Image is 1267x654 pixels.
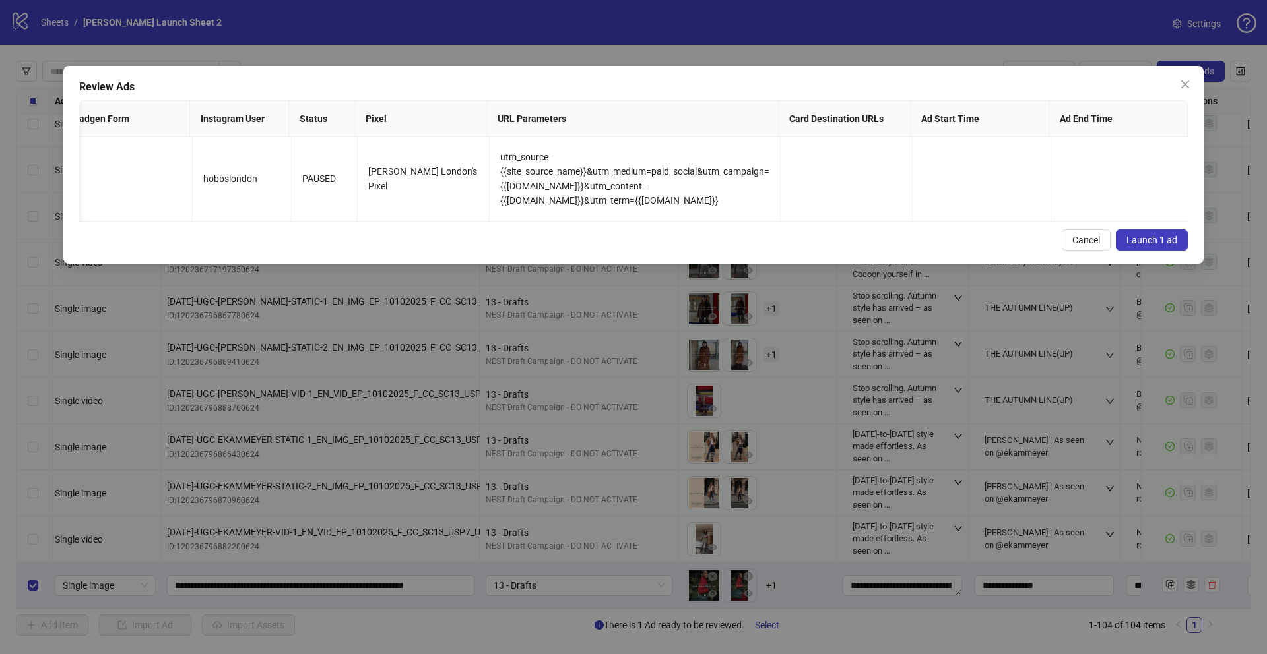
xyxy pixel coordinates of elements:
div: - [71,171,181,186]
div: [PERSON_NAME] London's Pixel [368,164,478,193]
button: Launch 1 ad [1116,229,1188,251]
th: Card Destination URLs [779,101,911,137]
span: Cancel [1072,235,1100,245]
th: Instagram User [190,101,289,137]
span: close [1180,79,1190,90]
div: Review Ads [79,79,1188,95]
span: utm_source={{site_source_name}}&utm_medium=paid_social&utm_campaign={{[DOMAIN_NAME]}}&utm_content... [500,152,769,206]
div: hobbslondon [203,171,280,186]
button: Cancel [1062,229,1111,251]
th: Ad End Time [1049,101,1188,137]
th: Ad Start Time [911,101,1049,137]
th: Status [289,101,355,137]
th: Leadgen Form [58,101,190,137]
th: URL Parameters [487,101,779,137]
th: Pixel [355,101,487,137]
span: PAUSED [302,173,336,184]
span: Launch 1 ad [1126,235,1177,245]
button: Close [1175,74,1196,95]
